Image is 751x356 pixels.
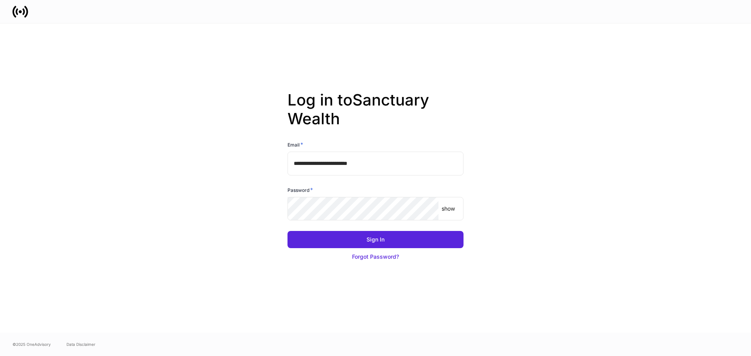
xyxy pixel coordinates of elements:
[367,236,384,243] div: Sign In
[13,341,51,347] span: © 2025 OneAdvisory
[287,141,303,148] h6: Email
[66,341,95,347] a: Data Disclaimer
[287,91,464,141] h2: Log in to Sanctuary Wealth
[287,231,464,248] button: Sign In
[352,253,399,261] div: Forgot Password?
[442,205,455,213] p: show
[287,248,464,265] button: Forgot Password?
[287,186,313,194] h6: Password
